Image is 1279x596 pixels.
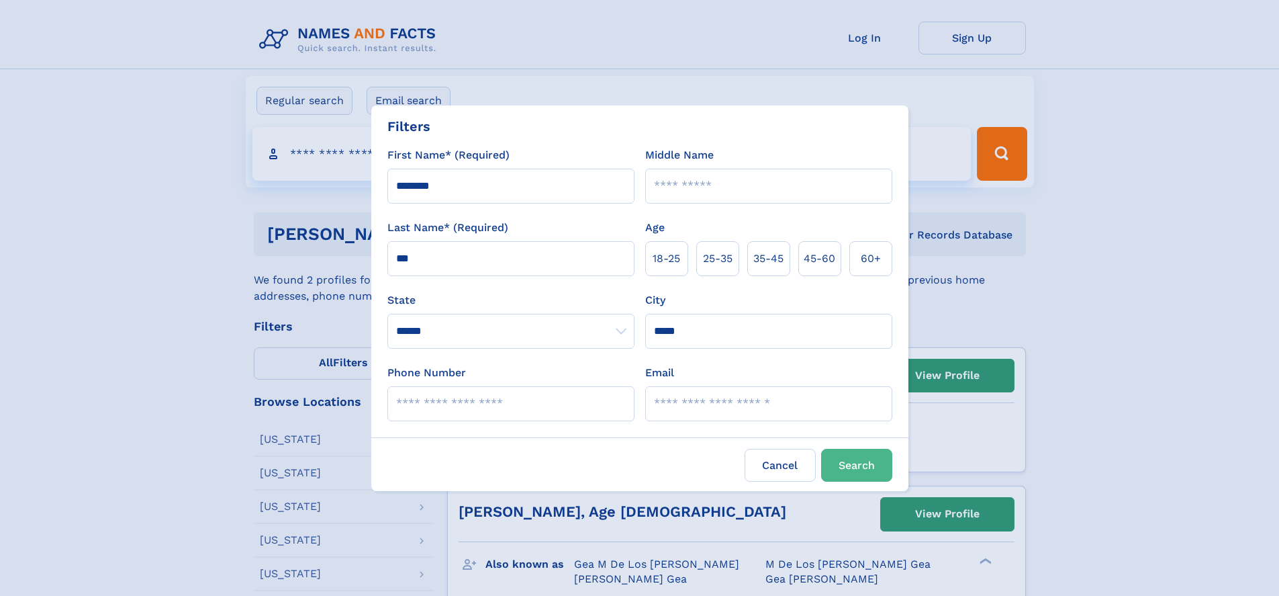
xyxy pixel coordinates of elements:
span: 60+ [861,251,881,267]
label: Cancel [745,449,816,482]
label: First Name* (Required) [387,147,510,163]
label: Last Name* (Required) [387,220,508,236]
span: 25‑35 [703,251,732,267]
label: Phone Number [387,365,466,381]
label: Email [645,365,674,381]
label: Middle Name [645,147,714,163]
span: 45‑60 [804,251,835,267]
label: Age [645,220,665,236]
label: State [387,292,634,308]
div: Filters [387,116,430,136]
label: City [645,292,665,308]
button: Search [821,449,892,482]
span: 35‑45 [753,251,784,267]
span: 18‑25 [653,251,680,267]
